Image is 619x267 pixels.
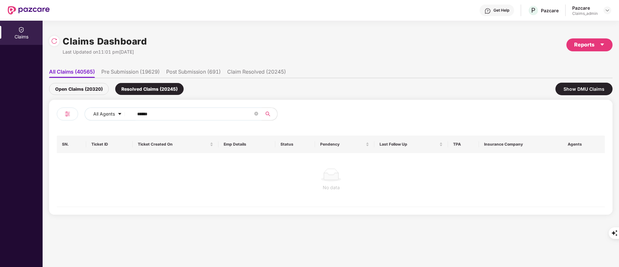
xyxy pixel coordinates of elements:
[117,112,122,117] span: caret-down
[605,8,610,13] img: svg+xml;base64,PHN2ZyBpZD0iRHJvcGRvd24tMzJ4MzIiIHhtbG5zPSJodHRwOi8vd3d3LnczLm9yZy8yMDAwL3N2ZyIgd2...
[254,112,258,116] span: close-circle
[541,7,559,14] div: Pazcare
[254,111,258,117] span: close-circle
[572,11,598,16] div: Claims_admin
[218,136,275,153] th: Emp Details
[320,142,364,147] span: Pendency
[49,68,95,78] li: All Claims (40565)
[18,26,25,33] img: svg+xml;base64,PHN2ZyBpZD0iQ2xhaW0iIHhtbG5zPSJodHRwOi8vd3d3LnczLm9yZy8yMDAwL3N2ZyIgd2lkdGg9IjIwIi...
[380,142,438,147] span: Last Follow Up
[57,136,86,153] th: SN.
[600,42,605,47] span: caret-down
[484,8,491,14] img: svg+xml;base64,PHN2ZyBpZD0iSGVscC0zMngzMiIgeG1sbnM9Imh0dHA6Ly93d3cudzMub3JnLzIwMDAvc3ZnIiB3aWR0aD...
[315,136,374,153] th: Pendency
[115,83,184,95] div: Resolved Claims (20245)
[227,68,286,78] li: Claim Resolved (20245)
[51,38,57,44] img: svg+xml;base64,PHN2ZyBpZD0iUmVsb2FkLTMyeDMyIiB4bWxucz0iaHR0cDovL3d3dy53My5vcmcvMjAwMC9zdmciIHdpZH...
[448,136,479,153] th: TPA
[93,110,115,118] span: All Agents
[261,111,274,117] span: search
[63,34,147,48] h1: Claims Dashboard
[572,5,598,11] div: Pazcare
[374,136,448,153] th: Last Follow Up
[101,68,160,78] li: Pre Submission (19629)
[531,6,535,14] span: P
[64,110,71,118] img: svg+xml;base64,PHN2ZyB4bWxucz0iaHR0cDovL3d3dy53My5vcmcvMjAwMC9zdmciIHdpZHRoPSIyNCIgaGVpZ2h0PSIyNC...
[138,142,208,147] span: Ticket Created On
[86,136,133,153] th: Ticket ID
[133,136,218,153] th: Ticket Created On
[85,108,136,120] button: All Agentscaret-down
[63,48,147,56] div: Last Updated on 11:01 pm[DATE]
[261,108,278,120] button: search
[574,41,605,49] div: Reports
[563,136,605,153] th: Agents
[49,83,109,95] div: Open Claims (20320)
[493,8,509,13] div: Get Help
[555,83,613,95] div: Show DMU Claims
[8,6,50,15] img: New Pazcare Logo
[62,184,600,191] div: No data
[479,136,563,153] th: Insurance Company
[275,136,315,153] th: Status
[166,68,221,78] li: Post Submission (691)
